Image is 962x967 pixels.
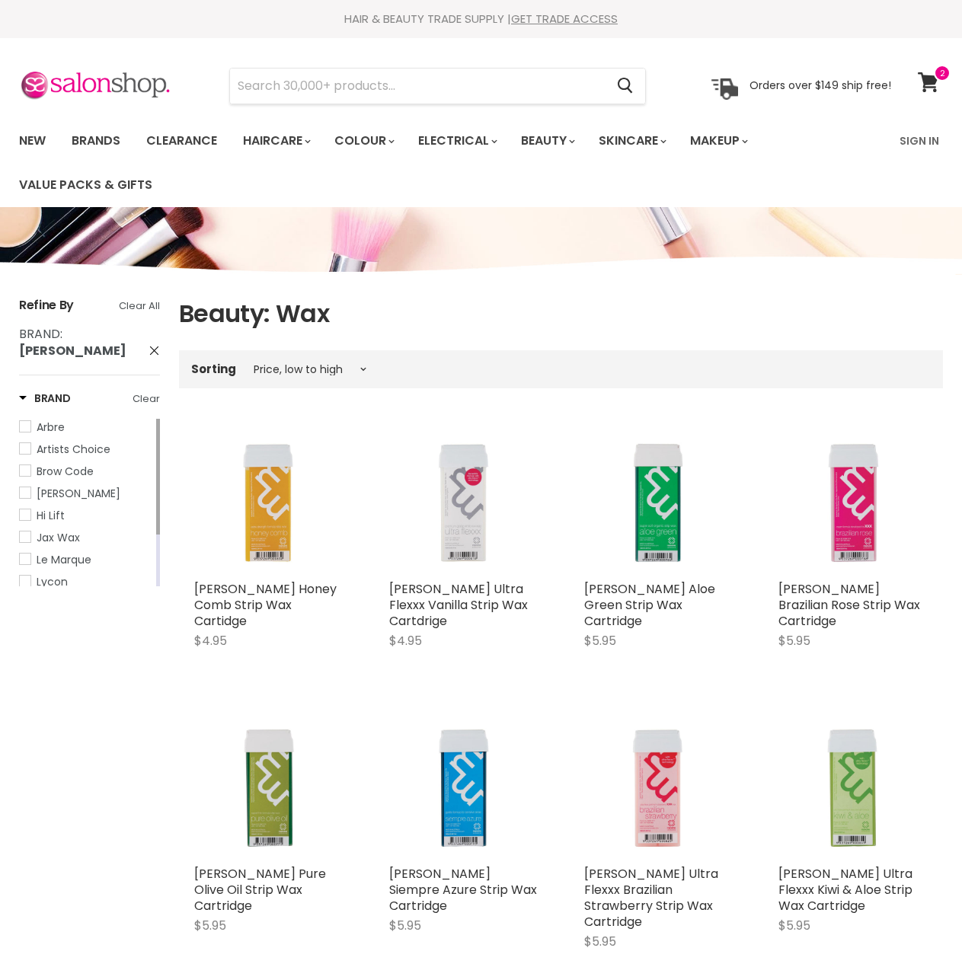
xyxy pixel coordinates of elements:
[229,68,646,104] form: Product
[19,325,126,359] span: :
[19,296,74,314] span: Refine By
[19,529,153,546] a: Jax Wax
[389,580,528,630] a: [PERSON_NAME] Ultra Flexxx Vanilla Strip Wax Cartdrige
[194,580,337,630] a: [PERSON_NAME] Honey Comb Strip Wax Cartidge
[194,632,227,649] span: $4.95
[37,552,91,567] span: Le Marque
[19,485,153,502] a: Caron
[584,632,616,649] span: $5.95
[60,125,132,157] a: Brands
[778,632,810,649] span: $5.95
[37,442,110,457] span: Artists Choice
[194,865,326,914] a: [PERSON_NAME] Pure Olive Oil Strip Wax Cartridge
[389,917,421,934] span: $5.95
[37,574,68,589] span: Lycon
[510,125,584,157] a: Beauty
[194,917,226,934] span: $5.95
[37,530,80,545] span: Jax Wax
[37,508,65,523] span: Hi Lift
[389,865,537,914] a: [PERSON_NAME] Siempre Azure Strip Wax Cartridge
[389,632,422,649] span: $4.95
[778,710,928,859] img: Mancine Ultra Flexxx Kiwi & Aloe Strip Wax Cartridge
[389,425,539,574] img: Mancine Ultra Flexxx Vanilla Strip Wax Cartdrige
[679,125,757,157] a: Makeup
[890,125,948,157] a: Sign In
[8,125,57,157] a: New
[584,865,718,930] a: [PERSON_NAME] Ultra Flexxx Brazilian Strawberry Strip Wax Cartridge
[37,420,65,435] span: Arbre
[778,580,920,630] a: [PERSON_NAME] Brazilian Rose Strip Wax Cartridge
[605,69,645,104] button: Search
[19,551,153,568] a: Le Marque
[778,425,928,574] img: Mancine Brazilian Rose Strip Wax Cartridge
[407,125,507,157] a: Electrical
[19,573,153,590] a: Lycon
[8,169,164,201] a: Value Packs & Gifts
[19,326,160,359] a: Brand: Mancine
[230,69,605,104] input: Search
[19,507,153,524] a: Hi Lift
[133,391,160,407] a: Clear
[135,125,229,157] a: Clearance
[19,463,153,480] a: Brow Code
[232,125,320,157] a: Haircare
[389,710,539,859] img: Mancine Siempre Azure Strip Wax Cartridge
[179,298,943,330] h1: Beauty: Wax
[323,125,404,157] a: Colour
[584,580,715,630] a: [PERSON_NAME] Aloe Green Strip Wax Cartridge
[8,119,890,207] ul: Main menu
[587,125,676,157] a: Skincare
[511,11,618,27] a: GET TRADE ACCESS
[749,78,891,92] p: Orders over $149 ship free!
[37,486,120,501] span: [PERSON_NAME]
[19,391,71,406] h3: Brand
[119,298,160,314] a: Clear All
[584,710,733,859] img: Mancine Ultra Flexxx Brazilian Strawberry Strip Wax Cartridge
[778,865,912,914] a: [PERSON_NAME] Ultra Flexxx Kiwi & Aloe Strip Wax Cartridge
[19,441,153,458] a: Artists Choice
[191,362,236,375] label: Sorting
[19,342,126,359] strong: [PERSON_NAME]
[194,710,344,859] img: Mancine Pure Olive Oil Strip Wax Cartridge
[19,419,153,436] a: Arbre
[584,425,733,574] img: Mancine Aloe Green Strip Wax Cartridge
[584,933,616,950] span: $5.95
[194,425,344,574] img: Mancine Honey Comb Strip Wax Cartidge
[19,325,60,343] span: Brand
[778,917,810,934] span: $5.95
[37,464,94,479] span: Brow Code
